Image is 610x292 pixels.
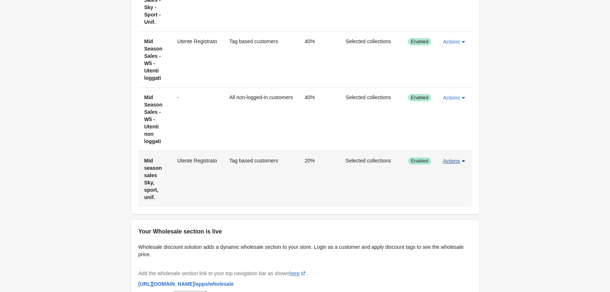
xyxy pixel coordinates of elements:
td: 40% [299,31,340,87]
a: [URL][DOMAIN_NAME]/apps/wholesale [136,277,237,291]
span: Mid season sales Sky, sport, unif. [144,158,162,200]
td: Selected collections [340,31,402,87]
td: Selected collections [340,87,402,151]
td: 20% [299,151,340,207]
span: Add the wholesale section link to your top navigation bar as shown . [138,270,308,276]
span: Actions [443,95,460,101]
button: Actions [440,154,470,168]
span: Mid Season Sales - W5 - Utenti non loggati [144,94,163,144]
td: - [171,87,223,151]
span: Actions [443,39,460,45]
td: Tag based customers [223,31,299,87]
button: Actions [440,35,470,48]
span: Actions [443,158,460,164]
span: Enabled [411,39,429,45]
td: 40% [299,87,340,151]
span: Enabled [411,95,429,101]
span: [URL][DOMAIN_NAME] /apps/wholesale [138,281,234,287]
td: Utente Registrato [171,31,223,87]
td: Tag based customers [223,151,299,207]
td: Selected collections [340,151,402,207]
td: Utente Registrato [171,151,223,207]
span: Wholesale discount solution adds a dynamic wholesale section to your store. Login as a customer a... [138,244,464,257]
span: Enabled [411,158,429,164]
h2: Your Wholesale section is live [138,227,472,236]
button: Actions [440,91,470,104]
td: All non-logged-in customers [223,87,299,151]
span: Mid Season Sales - W5 - Utenti loggati [144,38,163,81]
a: here [289,270,307,276]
